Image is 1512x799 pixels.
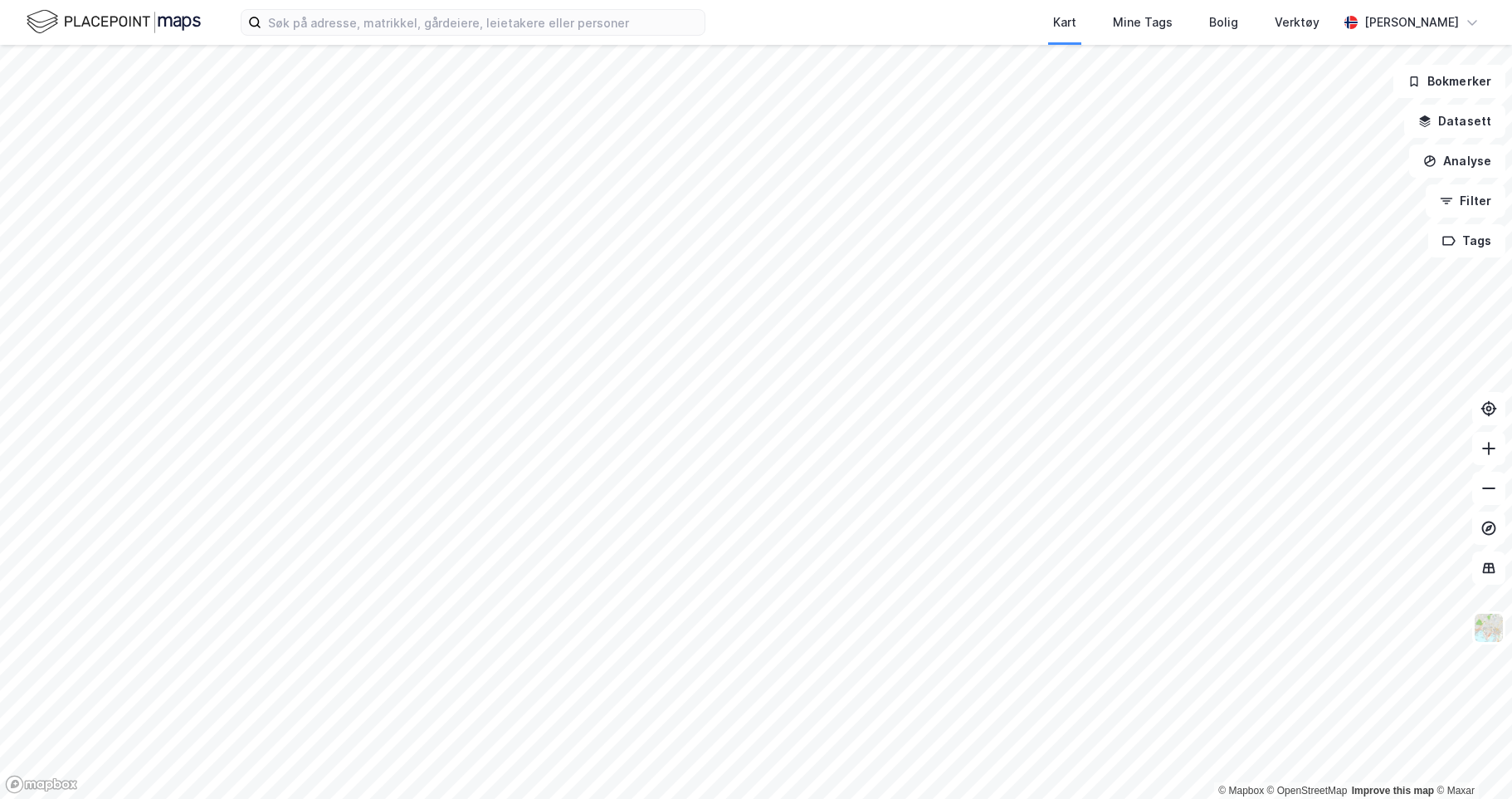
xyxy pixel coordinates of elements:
button: Filter [1426,184,1505,218]
div: [PERSON_NAME] [1364,12,1459,32]
div: Bolig [1209,12,1238,32]
div: Mine Tags [1113,12,1173,32]
a: Mapbox [1218,785,1264,797]
div: Kontrollprogram for chat [1429,719,1512,799]
iframe: Chat Widget [1429,719,1512,799]
img: logo.f888ab2527a4732fd821a326f86c7f29.svg [27,7,201,37]
div: Kart [1053,12,1076,32]
a: OpenStreetMap [1267,785,1348,797]
a: Mapbox homepage [5,775,78,794]
div: Verktøy [1275,12,1319,32]
input: Søk på adresse, matrikkel, gårdeiere, leietakere eller personer [261,10,705,35]
button: Tags [1428,224,1505,257]
button: Analyse [1409,145,1505,178]
button: Bokmerker [1393,65,1505,98]
button: Datasett [1404,105,1505,138]
img: Z [1473,612,1505,644]
a: Improve this map [1352,785,1434,797]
